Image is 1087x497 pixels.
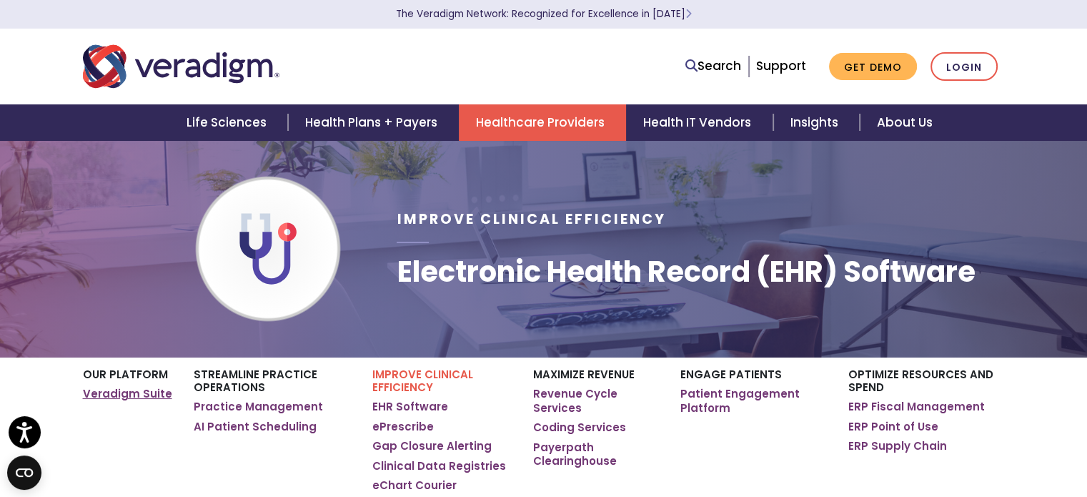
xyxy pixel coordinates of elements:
[372,459,506,473] a: Clinical Data Registries
[194,400,323,414] a: Practice Management
[288,104,459,141] a: Health Plans + Payers
[83,387,172,401] a: Veradigm Suite
[930,52,998,82] a: Login
[829,53,917,81] a: Get Demo
[773,104,860,141] a: Insights
[169,104,288,141] a: Life Sciences
[372,478,457,493] a: eChart Courier
[397,255,975,289] h1: Electronic Health Record (EHR) Software
[685,56,741,76] a: Search
[83,43,279,90] img: Veradigm logo
[813,395,1070,480] iframe: Drift Chat Widget
[626,104,773,141] a: Health IT Vendors
[372,400,448,414] a: EHR Software
[396,7,692,21] a: The Veradigm Network: Recognized for Excellence in [DATE]Learn More
[397,210,665,229] span: Improve Clinical Efficiency
[680,387,827,415] a: Patient Engagement Platform
[533,420,626,435] a: Coding Services
[459,104,626,141] a: Healthcare Providers
[372,420,434,434] a: ePrescribe
[372,439,492,453] a: Gap Closure Alerting
[860,104,950,141] a: About Us
[194,420,317,434] a: AI Patient Scheduling
[7,456,41,490] button: Open CMP widget
[756,57,806,74] a: Support
[685,7,692,21] span: Learn More
[533,441,658,468] a: Payerpath Clearinghouse
[533,387,658,415] a: Revenue Cycle Services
